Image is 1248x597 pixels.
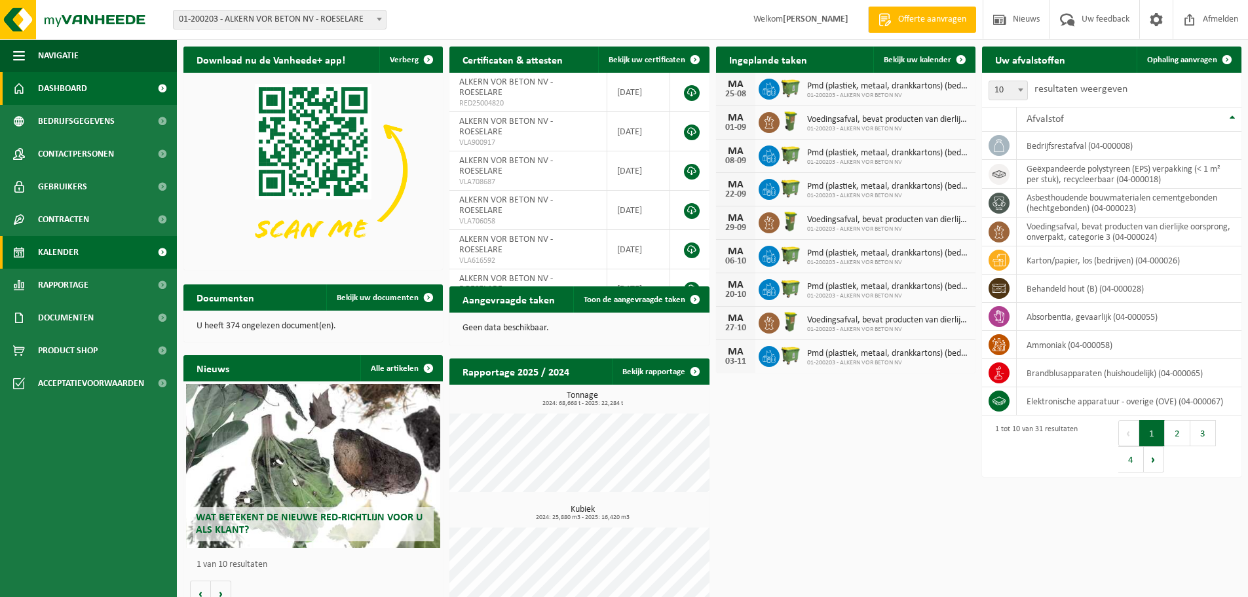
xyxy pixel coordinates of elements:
div: MA [723,280,749,290]
span: 01-200203 - ALKERN VOR BETON NV [807,292,969,300]
button: Verberg [379,47,442,73]
button: Previous [1118,420,1139,446]
img: WB-1100-HPE-GN-50 [780,244,802,266]
span: Acceptatievoorwaarden [38,367,144,400]
img: WB-0060-HPE-GN-50 [780,110,802,132]
td: [DATE] [607,269,670,309]
td: karton/papier, los (bedrijven) (04-000026) [1017,246,1241,275]
h3: Tonnage [456,391,709,407]
img: WB-1100-HPE-GN-50 [780,344,802,366]
span: 01-200203 - ALKERN VOR BETON NV [807,359,969,367]
img: Download de VHEPlus App [183,73,443,267]
span: VLA616592 [459,256,597,266]
span: 01-200203 - ALKERN VOR BETON NV [807,92,969,100]
td: [DATE] [607,112,670,151]
span: Bekijk uw documenten [337,294,419,302]
span: Bekijk uw kalender [884,56,951,64]
span: Toon de aangevraagde taken [584,296,685,304]
a: Alle artikelen [360,355,442,381]
p: 1 van 10 resultaten [197,560,436,569]
div: 08-09 [723,157,749,166]
span: VLA706058 [459,216,597,227]
span: Voedingsafval, bevat producten van dierlijke oorsprong, onverpakt, categorie 3 [807,315,969,326]
div: MA [723,113,749,123]
img: WB-1100-HPE-GN-50 [780,277,802,299]
td: bedrijfsrestafval (04-000008) [1017,132,1241,160]
strong: [PERSON_NAME] [783,14,848,24]
a: Bekijk uw certificaten [598,47,708,73]
a: Wat betekent de nieuwe RED-richtlijn voor u als klant? [186,384,440,548]
span: ALKERN VOR BETON NV - ROESELARE [459,195,553,216]
span: 01-200203 - ALKERN VOR BETON NV [807,259,969,267]
div: 25-08 [723,90,749,99]
span: Pmd (plastiek, metaal, drankkartons) (bedrijven) [807,349,969,359]
td: geëxpandeerde polystyreen (EPS) verpakking (< 1 m² per stuk), recycleerbaar (04-000018) [1017,160,1241,189]
img: WB-1100-HPE-GN-50 [780,144,802,166]
td: [DATE] [607,191,670,230]
span: Documenten [38,301,94,334]
span: Ophaling aanvragen [1147,56,1217,64]
span: ALKERN VOR BETON NV - ROESELARE [459,274,553,294]
span: Pmd (plastiek, metaal, drankkartons) (bedrijven) [807,81,969,92]
span: 01-200203 - ALKERN VOR BETON NV [807,225,969,233]
span: Contracten [38,203,89,236]
div: 06-10 [723,257,749,266]
span: VLA708687 [459,177,597,187]
span: Navigatie [38,39,79,72]
td: behandeld hout (B) (04-000028) [1017,275,1241,303]
h2: Ingeplande taken [716,47,820,72]
h2: Rapportage 2025 / 2024 [449,358,582,384]
h2: Download nu de Vanheede+ app! [183,47,358,72]
span: ALKERN VOR BETON NV - ROESELARE [459,156,553,176]
span: ALKERN VOR BETON NV - ROESELARE [459,235,553,255]
td: absorbentia, gevaarlijk (04-000055) [1017,303,1241,331]
img: WB-1100-HPE-GN-50 [780,177,802,199]
span: 01-200203 - ALKERN VOR BETON NV [807,125,969,133]
span: Bekijk uw certificaten [609,56,685,64]
div: MA [723,146,749,157]
div: 29-09 [723,223,749,233]
div: MA [723,246,749,257]
span: Pmd (plastiek, metaal, drankkartons) (bedrijven) [807,182,969,192]
span: 01-200203 - ALKERN VOR BETON NV - ROESELARE [174,10,386,29]
span: Dashboard [38,72,87,105]
span: Gebruikers [38,170,87,203]
h2: Nieuws [183,355,242,381]
span: Product Shop [38,334,98,367]
button: 1 [1139,420,1165,446]
a: Bekijk rapportage [612,358,708,385]
p: U heeft 374 ongelezen document(en). [197,322,430,331]
button: Next [1144,446,1164,472]
span: Rapportage [38,269,88,301]
h3: Kubiek [456,505,709,521]
div: MA [723,180,749,190]
span: Pmd (plastiek, metaal, drankkartons) (bedrijven) [807,148,969,159]
span: 2024: 68,668 t - 2025: 22,284 t [456,400,709,407]
td: brandblusapparaten (huishoudelijk) (04-000065) [1017,359,1241,387]
p: Geen data beschikbaar. [463,324,696,333]
img: WB-0060-HPE-GN-50 [780,210,802,233]
td: [DATE] [607,151,670,191]
span: Verberg [390,56,419,64]
span: Bedrijfsgegevens [38,105,115,138]
div: MA [723,213,749,223]
span: 10 [989,81,1028,100]
label: resultaten weergeven [1034,84,1127,94]
img: WB-0060-HPE-GN-50 [780,311,802,333]
span: VLA900917 [459,138,597,148]
span: Afvalstof [1027,114,1064,125]
h2: Documenten [183,284,267,310]
h2: Certificaten & attesten [449,47,576,72]
div: MA [723,313,749,324]
span: Offerte aanvragen [895,13,970,26]
div: 20-10 [723,290,749,299]
span: Contactpersonen [38,138,114,170]
a: Ophaling aanvragen [1137,47,1240,73]
span: Pmd (plastiek, metaal, drankkartons) (bedrijven) [807,248,969,259]
button: 3 [1190,420,1216,446]
img: WB-1100-HPE-GN-50 [780,77,802,99]
span: ALKERN VOR BETON NV - ROESELARE [459,77,553,98]
a: Bekijk uw kalender [873,47,974,73]
button: 2 [1165,420,1190,446]
h2: Uw afvalstoffen [982,47,1078,72]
